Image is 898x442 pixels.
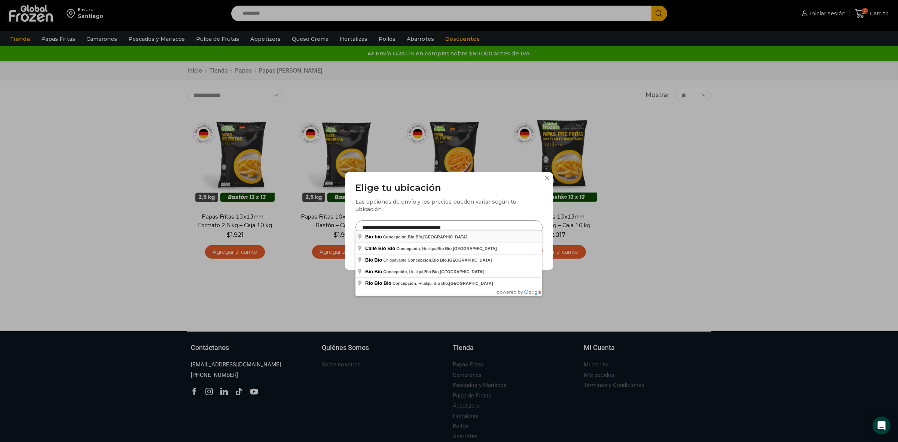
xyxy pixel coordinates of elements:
[396,246,497,251] span: , Hualqui, ,
[407,258,431,262] span: Concepcion
[393,281,416,286] span: Concepción
[383,235,407,239] span: Concepción
[396,246,420,251] span: Concepción
[365,234,382,240] span: Bío-bío
[365,280,391,286] span: Rio Bio Bio
[433,281,448,286] span: Bío Bío
[448,258,492,262] span: [GEOGRAPHIC_DATA]
[355,183,543,193] h3: Elige tu ubicación
[384,258,492,262] span: Chiguayante, , ,
[393,281,493,286] span: , Hualqui, ,
[453,246,497,251] span: [GEOGRAPHIC_DATA]
[440,269,484,274] span: [GEOGRAPHIC_DATA]
[449,281,493,286] span: [GEOGRAPHIC_DATA]
[432,258,447,262] span: Bío Bío
[365,246,395,251] span: Calle Bio Bio
[408,235,422,239] span: Bío Bío
[365,269,382,274] span: Bio Bio
[384,269,484,274] span: , Hualqui, ,
[383,235,467,239] span: , ,
[365,257,382,263] span: Bío Bío
[424,269,439,274] span: Bío Bío
[355,198,543,213] div: Las opciones de envío y los precios pueden variar según tu ubicación.
[384,269,407,274] span: Concepción
[423,235,467,239] span: [GEOGRAPHIC_DATA]
[873,417,891,435] div: Open Intercom Messenger
[437,246,452,251] span: Bío Bío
